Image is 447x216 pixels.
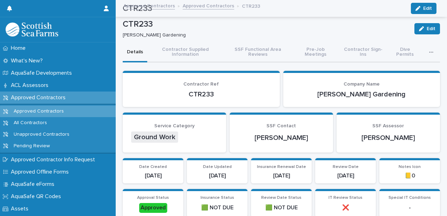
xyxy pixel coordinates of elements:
p: CTR233 [131,90,271,99]
p: Approved Contractors [8,108,69,114]
button: SSF Functional Area Reviews [223,43,292,62]
p: [PERSON_NAME] Gardening [123,32,406,38]
p: Assets [8,205,34,212]
img: bPIBxiqnSb2ggTQWdOVV [6,22,58,36]
p: All Contractors [8,120,53,126]
p: 🟩 NOT DUE [255,204,307,211]
span: Company Name [344,82,380,87]
p: [PERSON_NAME] [345,134,432,142]
span: Special IT Conditions [388,196,431,200]
span: Review Date [333,165,359,169]
span: Review Date Status [261,196,302,200]
button: Edit [414,23,440,34]
p: [DATE] [127,173,179,179]
p: 📒0 [384,173,436,179]
p: What's New? [8,58,48,64]
p: Home [8,45,31,52]
p: CTR233 [242,2,260,9]
p: AquaSafe QR Codes [8,193,67,200]
p: AquaSafe Developments [8,70,77,76]
button: Pre-Job Meetings [293,43,339,62]
p: Approved Offline Forms [8,169,74,175]
p: AquaSafe eForms [8,181,60,188]
p: CTR233 [123,19,409,29]
p: - [384,204,436,211]
div: Approved [139,203,167,212]
p: [DATE] [319,173,372,179]
span: Date Created [139,165,167,169]
span: Service Category [154,123,195,128]
span: Approval Status [137,196,169,200]
p: 🟩 NOT DUE [191,204,243,211]
span: Ground Work [131,131,178,143]
p: Unapproved Contractors [8,131,75,137]
a: Approved Contractors [183,1,234,9]
button: Contractor Supplied Information [147,43,223,62]
a: Approved Contractors [123,1,175,9]
span: SSF Contact [266,123,296,128]
span: Edit [427,26,435,31]
p: [PERSON_NAME] [238,134,325,142]
span: Notes Icon [399,165,421,169]
span: Contractor Ref [183,82,219,87]
p: [DATE] [191,173,243,179]
p: [DATE] [255,173,307,179]
button: Contractor Sign-Ins [338,43,388,62]
button: Details [123,43,147,62]
p: [PERSON_NAME] Gardening [292,90,432,99]
span: Insurance Renewal Date [257,165,306,169]
p: ACL Assessors [8,82,54,89]
button: Dive Permits [388,43,422,62]
p: Approved Contractor Info Request [8,156,101,163]
p: Approved Contractors [8,94,71,101]
span: Date Updated [203,165,232,169]
span: Insurance Status [201,196,234,200]
span: IT Review Status [329,196,363,200]
p: Pending Review [8,143,55,149]
span: SSF Assessor [372,123,404,128]
p: ❌ [319,204,372,211]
